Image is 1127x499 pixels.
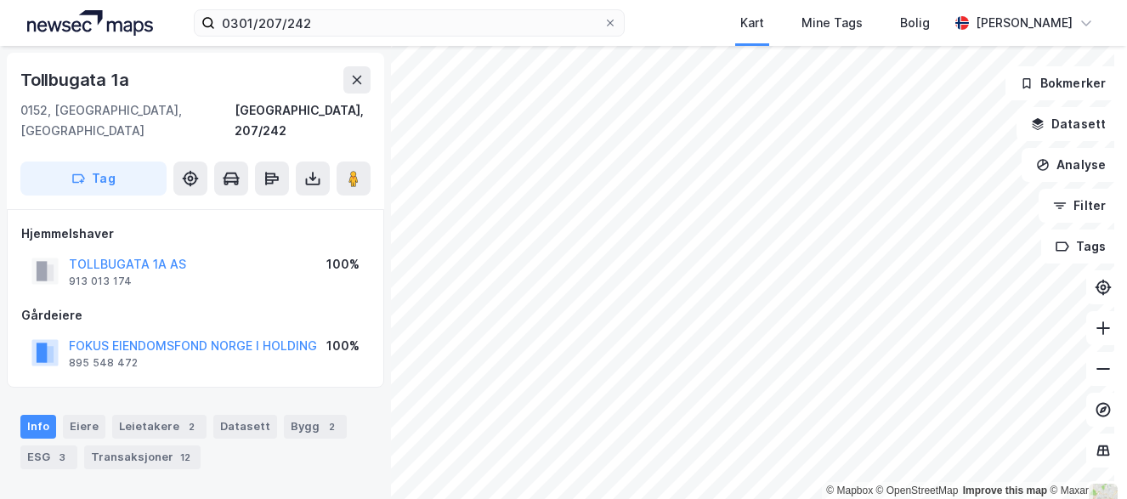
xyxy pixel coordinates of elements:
a: Improve this map [963,485,1047,496]
div: Leietakere [112,415,207,439]
div: 100% [326,254,360,275]
div: Bolig [900,13,930,33]
div: 100% [326,336,360,356]
div: Kontrollprogram for chat [1042,417,1127,499]
div: Transaksjoner [84,445,201,469]
div: 12 [177,449,194,466]
button: Tags [1041,230,1120,264]
button: Analyse [1022,148,1120,182]
div: Mine Tags [801,13,863,33]
button: Datasett [1017,107,1120,141]
button: Filter [1039,189,1120,223]
div: ESG [20,445,77,469]
button: Bokmerker [1005,66,1120,100]
button: Tag [20,162,167,196]
div: [GEOGRAPHIC_DATA], 207/242 [235,100,371,141]
div: Eiere [63,415,105,439]
div: Datasett [213,415,277,439]
div: 2 [183,418,200,435]
img: logo.a4113a55bc3d86da70a041830d287a7e.svg [27,10,153,36]
div: 0152, [GEOGRAPHIC_DATA], [GEOGRAPHIC_DATA] [20,100,235,141]
div: Info [20,415,56,439]
div: 895 548 472 [69,356,138,370]
a: OpenStreetMap [876,485,959,496]
div: Hjemmelshaver [21,224,370,244]
div: 2 [323,418,340,435]
div: Gårdeiere [21,305,370,326]
div: Kart [740,13,764,33]
input: Søk på adresse, matrikkel, gårdeiere, leietakere eller personer [215,10,603,36]
div: Tollbugata 1a [20,66,132,94]
div: [PERSON_NAME] [976,13,1073,33]
div: 3 [54,449,71,466]
iframe: Chat Widget [1042,417,1127,499]
a: Mapbox [826,485,873,496]
div: 913 013 174 [69,275,132,288]
div: Bygg [284,415,347,439]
